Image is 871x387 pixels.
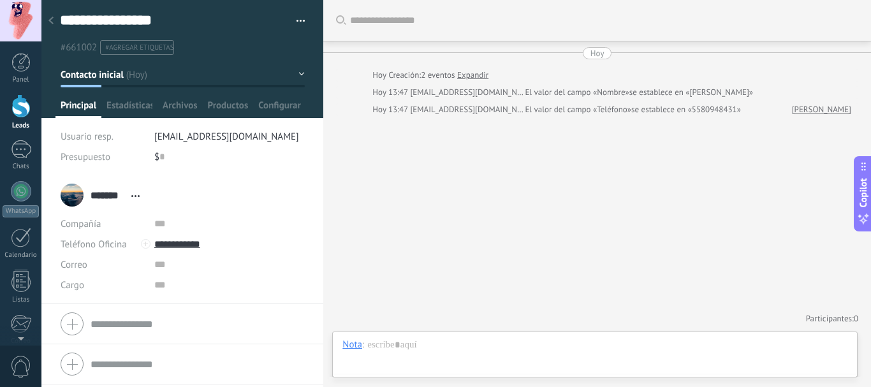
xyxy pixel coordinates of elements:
span: 2 eventos [421,69,455,82]
span: El valor del campo «Teléfono» [525,103,631,116]
span: Configurar [258,99,300,118]
span: 0 [854,313,858,324]
div: Presupuesto [61,147,145,167]
span: #661002 [61,41,97,54]
div: Chats [3,163,40,171]
span: Archivos [163,99,197,118]
div: Leads [3,122,40,130]
span: dimercreatioon@gmail.com [410,104,535,115]
span: : [362,339,364,351]
div: Usuario resp. [61,126,145,147]
div: Creación: [372,69,488,82]
div: Hoy [590,47,604,59]
div: Hoy [372,69,388,82]
span: [EMAIL_ADDRESS][DOMAIN_NAME] [154,131,299,143]
div: Hoy 13:47 [372,103,410,116]
div: Listas [3,296,40,304]
span: Productos [208,99,249,118]
span: Correo [61,259,87,271]
span: Presupuesto [61,151,110,163]
a: Participantes:0 [806,313,858,324]
span: Teléfono Oficina [61,238,127,251]
span: El valor del campo «Nombre» [525,86,629,99]
span: #agregar etiquetas [105,43,173,52]
button: Teléfono Oficina [61,234,127,254]
span: Usuario resp. [61,131,113,143]
span: Copilot [857,178,870,207]
div: Hoy 13:47 [372,86,410,99]
span: dimercreatioon@gmail.com [410,87,535,98]
button: Correo [61,254,87,275]
a: Expandir [457,69,488,82]
span: Estadísticas [106,99,152,118]
div: Panel [3,76,40,84]
span: se establece en «5580948431» [631,103,741,116]
span: Cargo [61,281,84,290]
span: se establece en «[PERSON_NAME]» [629,86,753,99]
div: Cargo [61,275,145,295]
a: [PERSON_NAME] [792,103,851,116]
span: Principal [61,99,96,118]
div: WhatsApp [3,205,39,217]
div: Compañía [61,214,145,234]
div: $ [154,147,305,167]
div: Calendario [3,251,40,259]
